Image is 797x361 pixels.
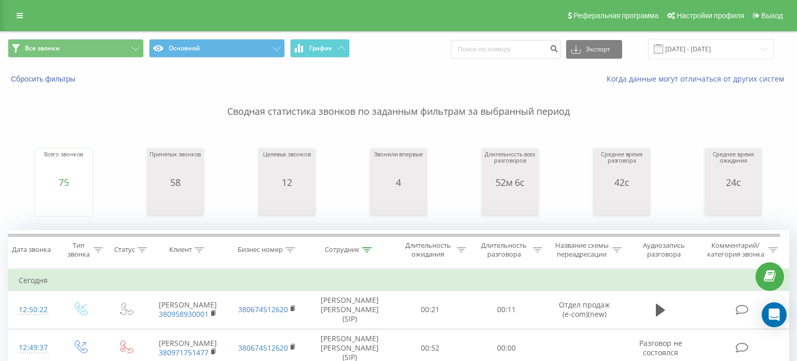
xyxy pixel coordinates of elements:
span: График [309,45,332,52]
div: Клиент [169,246,192,255]
div: Комментарий/категория звонка [705,241,766,259]
input: Поиск по номеру [451,40,561,59]
div: 58 [149,177,201,188]
button: График [290,39,350,58]
td: Сегодня [8,270,789,291]
div: Среднее время ожидания [707,151,759,177]
div: 42с [596,177,648,188]
span: Выход [761,11,783,20]
div: Звонили впервые [374,151,422,177]
td: 00:11 [469,291,545,329]
td: 00:21 [392,291,469,329]
div: Среднее время разговора [596,151,648,177]
div: Open Intercom Messenger [762,302,787,327]
div: 52м 6с [484,177,536,188]
div: Всего звонков [44,151,84,177]
span: Реферальная программа [573,11,658,20]
div: 12:49:37 [19,338,47,358]
span: Разговор не состоялся [639,338,682,357]
a: 380971751477 [159,347,209,357]
div: Название схемы переадресации [554,241,610,259]
div: Целевых звонков [263,151,310,177]
button: Сбросить фильтры [8,74,80,84]
div: 12:50:22 [19,300,47,320]
button: Основной [149,39,285,58]
td: [PERSON_NAME] [148,291,228,329]
div: Принятых звонков [149,151,201,177]
div: 75 [44,177,84,188]
span: Настройки профиля [677,11,744,20]
div: Статус [114,246,135,255]
button: Все звонки [8,39,144,58]
div: Бизнес номер [238,246,283,255]
div: Длительность разговора [478,241,530,259]
div: 12 [263,177,310,188]
a: 380674512620 [238,304,288,314]
button: Экспорт [566,40,622,59]
div: 4 [374,177,422,188]
p: Сводная статистика звонков по заданным фильтрам за выбранный период [8,84,789,118]
div: Длительность ожидания [402,241,454,259]
a: 380674512620 [238,343,288,353]
div: Длительность всех разговоров [484,151,536,177]
div: Дата звонка [12,246,51,255]
div: Сотрудник [325,246,360,255]
span: Все звонки [25,44,60,52]
div: 24с [707,177,759,188]
td: [PERSON_NAME] [PERSON_NAME] (SIP) [307,291,392,329]
td: Отдел продаж (e-com)(new) [545,291,624,329]
div: Тип звонка [66,241,91,259]
div: Аудиозапись разговора [634,241,695,259]
a: 380958930001 [159,309,209,319]
a: Когда данные могут отличаться от других систем [607,74,789,84]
